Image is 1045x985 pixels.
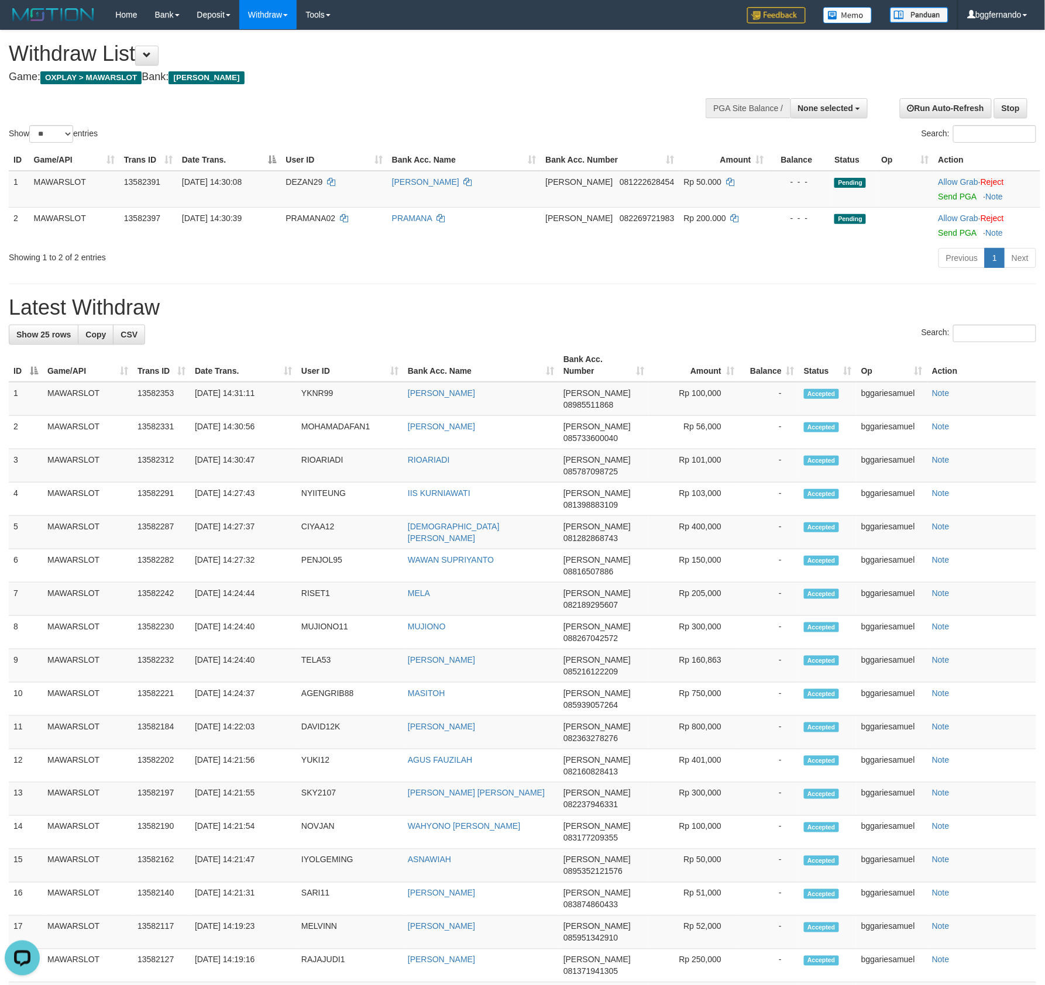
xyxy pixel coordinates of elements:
td: - [739,416,799,449]
a: ASNAWIAH [408,855,451,865]
span: [PERSON_NAME] [563,655,631,664]
td: 13582232 [133,649,190,683]
td: MAWARSLOT [43,616,133,649]
span: [PERSON_NAME] [169,71,244,84]
td: 13582140 [133,883,190,916]
span: [PERSON_NAME] [563,755,631,764]
td: - [739,783,799,816]
span: [PERSON_NAME] [563,588,631,598]
span: · [939,213,981,223]
a: [PERSON_NAME] [408,955,475,965]
span: PRAMANA02 [286,213,335,223]
a: [PERSON_NAME] [408,888,475,898]
a: Note [932,755,950,764]
th: ID: activate to sort column descending [9,349,43,382]
input: Search: [953,125,1036,143]
span: [PERSON_NAME] [563,455,631,464]
a: IIS KURNIAWATI [408,488,470,498]
td: · [934,171,1040,208]
a: Note [932,922,950,931]
td: [DATE] 14:21:54 [190,816,297,849]
span: Show 25 rows [16,330,71,339]
td: [DATE] 14:24:40 [190,616,297,649]
td: IYOLGEMING [297,849,403,883]
td: 2 [9,207,29,243]
td: MAWARSLOT [43,683,133,716]
span: [PERSON_NAME] [563,888,631,898]
td: Rp 400,000 [649,516,739,549]
td: 16 [9,883,43,916]
td: [DATE] 14:27:43 [190,483,297,516]
th: Bank Acc. Name: activate to sort column ascending [387,149,541,171]
td: bggariesamuel [857,849,927,883]
span: Accepted [804,589,839,599]
span: Accepted [804,822,839,832]
td: - [739,382,799,416]
td: Rp 160,863 [649,649,739,683]
span: Copy 081282868743 to clipboard [563,533,618,543]
a: [PERSON_NAME] [PERSON_NAME] [408,788,545,798]
td: 15 [9,849,43,883]
td: [DATE] 14:27:37 [190,516,297,549]
td: DAVID12K [297,716,403,749]
span: 13582391 [124,177,160,187]
span: Accepted [804,722,839,732]
td: 14 [9,816,43,849]
th: Bank Acc. Name: activate to sort column ascending [403,349,559,382]
td: CIYAA12 [297,516,403,549]
span: Rp 200.000 [684,213,726,223]
a: Note [932,422,950,431]
span: · [939,177,981,187]
td: - [739,883,799,916]
td: bggariesamuel [857,616,927,649]
td: MAWARSLOT [43,416,133,449]
td: 13582190 [133,816,190,849]
td: 13582291 [133,483,190,516]
td: - [739,549,799,583]
span: Copy 082160828413 to clipboard [563,767,618,776]
td: 13582221 [133,683,190,716]
a: CSV [113,325,145,345]
td: 9 [9,649,43,683]
td: bggariesamuel [857,449,927,483]
td: bggariesamuel [857,783,927,816]
td: MAWARSLOT [29,207,119,243]
td: - [739,716,799,749]
span: Pending [834,214,866,224]
span: [PERSON_NAME] [563,855,631,865]
td: RIOARIADI [297,449,403,483]
td: - [739,816,799,849]
td: Rp 56,000 [649,416,739,449]
td: 13582353 [133,382,190,416]
td: · [934,207,1040,243]
span: Copy 08985511868 to clipboard [563,400,614,409]
td: Rp 300,000 [649,616,739,649]
td: bggariesamuel [857,683,927,716]
span: Accepted [804,622,839,632]
span: Copy 085939057264 to clipboard [563,700,618,710]
span: [PERSON_NAME] [563,722,631,731]
a: [PERSON_NAME] [408,655,475,664]
td: Rp 50,000 [649,849,739,883]
span: [DATE] 14:30:08 [182,177,242,187]
td: 4 [9,483,43,516]
td: 13582202 [133,749,190,783]
label: Search: [922,125,1036,143]
td: - [739,449,799,483]
span: Copy 083177209355 to clipboard [563,834,618,843]
a: Send PGA [939,192,977,201]
a: [PERSON_NAME] [408,722,475,731]
a: AGUS FAUZILAH [408,755,472,764]
td: MAWARSLOT [43,783,133,816]
span: Accepted [804,422,839,432]
td: 8 [9,616,43,649]
span: [PERSON_NAME] [563,688,631,698]
td: PENJOL95 [297,549,403,583]
td: bggariesamuel [857,716,927,749]
td: bggariesamuel [857,883,927,916]
td: MAWARSLOT [43,516,133,549]
span: Copy 081398883109 to clipboard [563,500,618,509]
a: [PERSON_NAME] [408,388,475,398]
a: Allow Grab [939,213,978,223]
td: MAWARSLOT [43,549,133,583]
